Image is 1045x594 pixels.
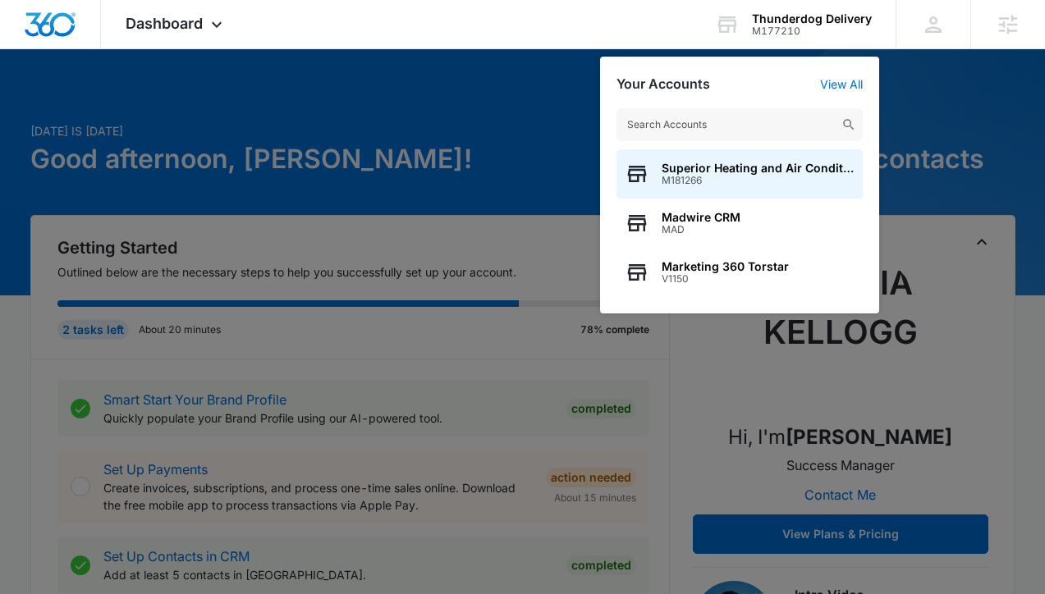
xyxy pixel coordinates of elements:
[662,162,855,175] span: Superior Heating and Air Conditioning
[662,175,855,186] span: M181266
[662,273,789,285] span: V1150
[662,211,740,224] span: Madwire CRM
[616,199,863,248] button: Madwire CRMMAD
[752,25,872,37] div: account id
[126,15,203,32] span: Dashboard
[616,149,863,199] button: Superior Heating and Air ConditioningM181266
[616,76,710,92] h2: Your Accounts
[616,248,863,297] button: Marketing 360 TorstarV1150
[662,224,740,235] span: MAD
[820,77,863,91] a: View All
[752,12,872,25] div: account name
[662,260,789,273] span: Marketing 360 Torstar
[616,108,863,141] input: Search Accounts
